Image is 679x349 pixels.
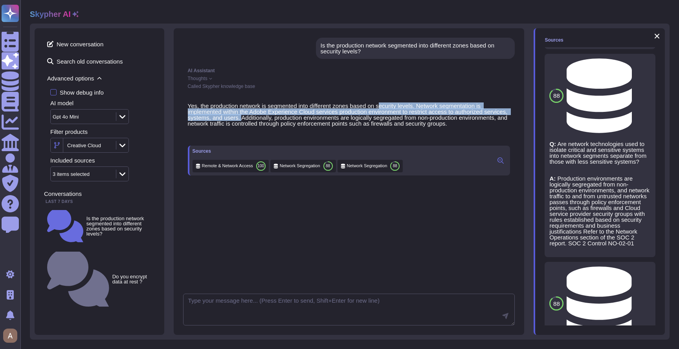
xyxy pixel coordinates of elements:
span: Remote & Network Access [202,163,253,169]
div: Click to preview/edit this source [193,160,269,172]
span: 88 [393,164,397,168]
div: Conversations [44,191,155,197]
div: Is the production network segmented into different zones based on security levels? [321,42,510,54]
div: Gpt 4o Mini [53,114,79,119]
small: Do you encrypt data at rest ? [112,274,152,284]
button: Disable this source [638,267,651,279]
span: 88 [553,93,560,99]
span: 88 [553,301,560,307]
button: Disable this source [638,58,651,71]
p: Production environments are logically segregated from non-production environments, and network tr... [549,175,651,246]
div: AI Assistant [188,68,510,73]
span: New conversation [44,38,155,50]
button: Like this response [196,133,202,139]
div: Click to preview/edit this source [338,160,403,172]
button: Dislike this response [204,133,210,139]
div: Included sources [50,157,155,163]
div: Click to preview/edit this source [270,160,336,172]
span: Search old conversations [44,55,155,68]
span: Advanced options [44,72,155,84]
div: AI model [50,100,155,106]
small: Is the production network segmented into different zones based on security levels? [86,216,152,237]
p: Yes, the production network is segmented into different zones based on security levels. Network s... [188,103,510,126]
span: Called Skypher knowledge base [188,84,255,89]
span: 100 [257,164,264,168]
div: 3 items selected [53,172,90,177]
button: Click to view sources in the right panel [494,156,507,165]
div: Filter products [50,129,155,135]
strong: Q: [549,141,556,147]
strong: A: [549,175,556,182]
button: user [2,327,23,344]
button: Close panel [652,31,662,41]
span: Thoughts [188,76,207,81]
span: 88 [326,164,330,168]
img: user [3,329,17,343]
span: Network Segregation [347,163,387,169]
h2: Skypher AI [30,9,71,19]
div: Sources [193,149,403,153]
span: Network Segregation [280,163,320,169]
div: Show debug info [60,90,104,95]
div: Sources [545,38,563,42]
div: Last 7 days [44,200,155,204]
div: Creative Cloud [67,143,101,148]
div: Click to preview/edit this source [545,54,655,257]
button: Copy this response [188,133,194,139]
p: Are network technologies used to isolate critical and sensitive systems into network segments sep... [549,141,651,164]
